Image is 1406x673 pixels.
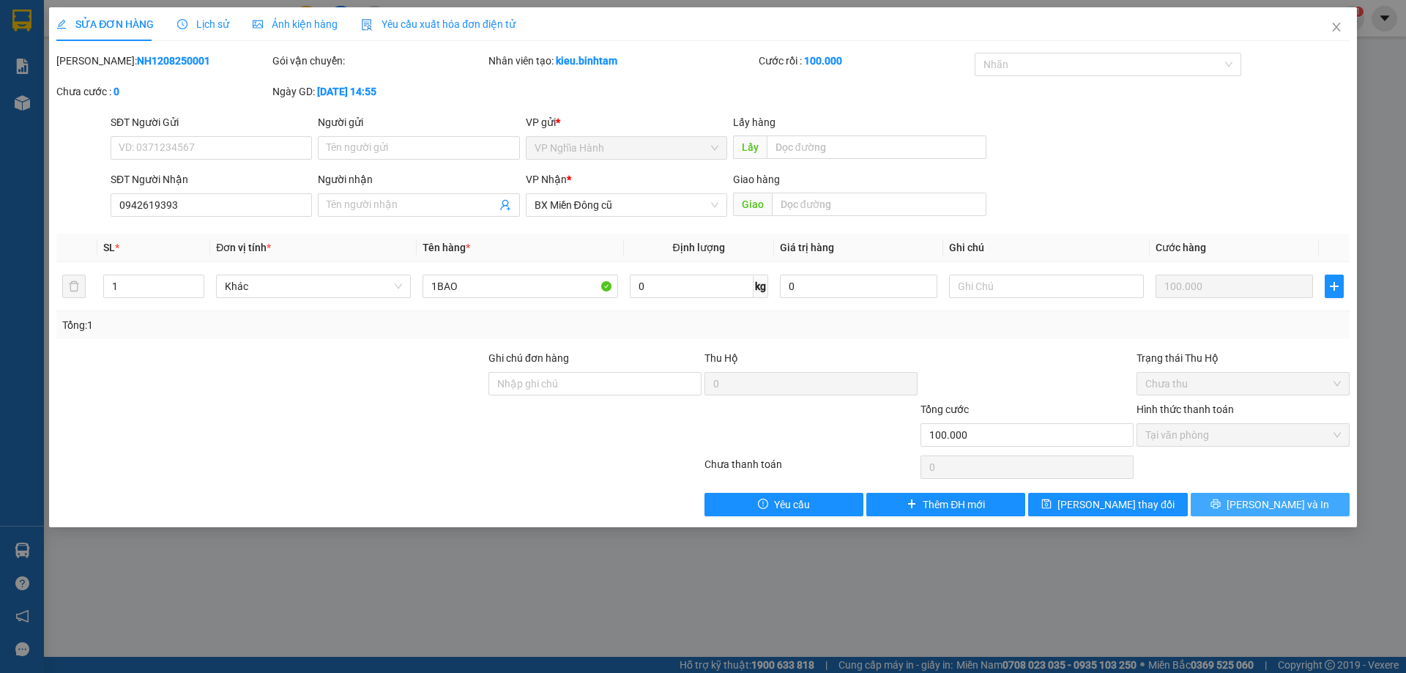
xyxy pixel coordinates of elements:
div: Ngày GD: [272,83,486,100]
th: Ghi chú [943,234,1150,262]
span: Lấy [733,135,767,159]
img: icon [361,19,373,31]
span: clock-circle [177,19,187,29]
div: Chưa cước : [56,83,269,100]
b: 100.000 [804,55,842,67]
div: Gói vận chuyển: [272,53,486,69]
div: Chưa thanh toán [703,456,919,482]
button: exclamation-circleYêu cầu [704,493,863,516]
span: Ảnh kiện hàng [253,18,338,30]
button: Close [1316,7,1357,48]
span: [PERSON_NAME] thay đổi [1057,497,1175,513]
span: user-add [499,199,511,211]
button: printer[PERSON_NAME] và In [1191,493,1350,516]
span: Đơn vị tính [216,242,271,253]
span: Định lượng [673,242,725,253]
span: VP Nghĩa Hành [535,137,718,159]
span: Lấy hàng [733,116,775,128]
button: plus [1325,275,1344,298]
span: BX Miền Đông cũ [535,194,718,216]
span: exclamation-circle [758,499,768,510]
div: Tổng: 1 [62,317,543,333]
span: Yêu cầu [774,497,810,513]
span: Giá trị hàng [780,242,834,253]
span: SỬA ĐƠN HÀNG [56,18,154,30]
div: Nhân viên tạo: [488,53,756,69]
span: printer [1210,499,1221,510]
input: Ghi Chú [949,275,1144,298]
input: Ghi chú đơn hàng [488,372,702,395]
span: VP Nhận [526,174,567,185]
span: SL [103,242,115,253]
div: [PERSON_NAME]: [56,53,269,69]
button: delete [62,275,86,298]
b: [DATE] 14:55 [317,86,376,97]
span: Thêm ĐH mới [923,497,985,513]
span: Tổng cước [920,404,969,415]
span: Lịch sử [177,18,229,30]
span: Khác [225,275,402,297]
div: Người nhận [318,171,519,187]
div: Người gửi [318,114,519,130]
span: Thu Hộ [704,352,738,364]
span: Yêu cầu xuất hóa đơn điện tử [361,18,516,30]
span: [PERSON_NAME] và In [1227,497,1329,513]
div: Trạng thái Thu Hộ [1137,350,1350,366]
b: NH1208250001 [137,55,210,67]
span: edit [56,19,67,29]
span: Tại văn phòng [1145,424,1341,446]
input: Dọc đường [772,193,986,216]
input: Dọc đường [767,135,986,159]
span: Chưa thu [1145,373,1341,395]
input: VD: Bàn, Ghế [423,275,617,298]
b: 0 [114,86,119,97]
span: Giao [733,193,772,216]
span: kg [754,275,768,298]
label: Ghi chú đơn hàng [488,352,569,364]
span: Giao hàng [733,174,780,185]
b: kieu.binhtam [556,55,617,67]
span: plus [1325,280,1343,292]
span: Tên hàng [423,242,470,253]
button: plusThêm ĐH mới [866,493,1025,516]
span: plus [907,499,917,510]
div: Cước rồi : [759,53,972,69]
div: VP gửi [526,114,727,130]
input: 0 [1156,275,1313,298]
span: save [1041,499,1052,510]
span: picture [253,19,263,29]
div: SĐT Người Nhận [111,171,312,187]
div: SĐT Người Gửi [111,114,312,130]
button: save[PERSON_NAME] thay đổi [1028,493,1187,516]
label: Hình thức thanh toán [1137,404,1234,415]
span: Cước hàng [1156,242,1206,253]
span: close [1331,21,1342,33]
